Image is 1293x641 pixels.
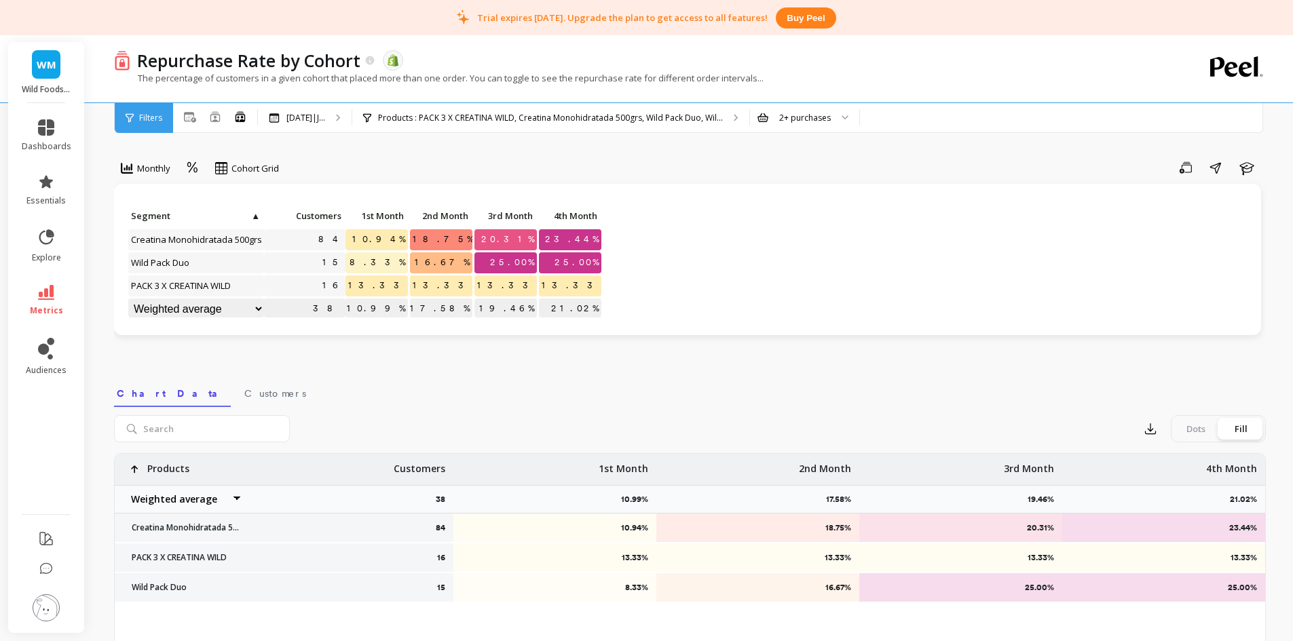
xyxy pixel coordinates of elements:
p: 21.02% [1230,494,1265,505]
p: PACK 3 X CREATINA WILD [124,552,242,563]
p: Repurchase Rate by Cohort [137,49,360,72]
p: 16.67% [715,582,851,593]
p: Products [147,454,189,475]
p: 3rd Month [1004,454,1054,475]
button: Buy peel [776,7,836,28]
p: 38 [264,298,345,319]
p: 2nd Month [410,206,472,225]
p: 84 [436,522,445,533]
p: Creatina Monohidratada 500grs [124,522,242,533]
span: Monthly [137,162,170,175]
p: 21.02% [539,298,601,319]
p: 15 [437,582,445,593]
span: 1st Month [348,210,404,221]
a: 16 [320,275,345,296]
nav: Tabs [114,376,1266,407]
span: ▲ [250,210,260,221]
p: 19.46% [1028,494,1062,505]
span: Wild Pack Duo [128,252,193,273]
span: Creatina Monohidratada 500grs [128,229,266,250]
span: 8.33% [347,252,408,273]
span: 20.31% [479,229,537,250]
p: 17.58% [410,298,472,319]
span: dashboards [22,141,71,152]
p: 8.33% [512,582,648,593]
div: Toggle SortBy [345,206,409,227]
span: audiences [26,365,67,376]
span: 13.33% [410,275,481,296]
p: Segment [128,206,264,225]
p: 13.33% [1121,552,1257,563]
span: Customers [267,210,341,221]
p: 4th Month [539,206,601,225]
p: Trial expires [DATE]. Upgrade the plan to get access to all features! [477,12,768,24]
p: 10.99% [345,298,408,319]
span: Filters [139,113,162,123]
a: 15 [320,252,345,273]
span: WM [37,57,56,73]
p: 13.33% [512,552,648,563]
span: essentials [26,195,66,206]
p: 25.00% [1121,582,1257,593]
img: profile picture [33,594,60,621]
p: 17.58% [826,494,859,505]
p: 13.33% [715,552,851,563]
div: Toggle SortBy [128,206,192,227]
p: Wild Pack Duo [124,582,242,593]
div: Fill [1218,418,1263,440]
p: 10.94% [512,522,648,533]
p: 25.00% [918,582,1054,593]
span: 23.44% [542,229,601,250]
p: 3rd Month [474,206,537,225]
p: 18.75% [715,522,851,533]
span: Chart Data [117,387,228,400]
span: 25.00% [487,252,537,273]
p: [DATE]|J... [286,113,325,123]
span: 13.33% [539,275,610,296]
span: 2nd Month [413,210,468,221]
p: The percentage of customers in a given cohort that placed more than one order. You can toggle to ... [114,72,764,84]
div: 2+ purchases [779,111,831,124]
p: Wild Foods Mexico [22,84,71,95]
span: 16.67% [412,252,472,273]
p: 1st Month [599,454,648,475]
p: 4th Month [1206,454,1257,475]
div: Toggle SortBy [474,206,538,227]
input: Search [114,415,290,442]
p: 10.99% [621,494,656,505]
span: 13.33% [345,275,417,296]
p: Customers [394,454,445,475]
div: Toggle SortBy [409,206,474,227]
p: 23.44% [1121,522,1257,533]
span: Customers [244,387,306,400]
p: Products : PACK 3 X CREATINA WILD, Creatina Monohidratada 500grs, Wild Pack Duo, Wil... [378,113,723,123]
span: Segment [131,210,250,221]
p: 1st Month [345,206,408,225]
span: 3rd Month [477,210,533,221]
p: Customers [264,206,345,225]
p: 2nd Month [799,454,851,475]
span: metrics [30,305,63,316]
span: 18.75% [410,229,476,250]
span: 25.00% [552,252,601,273]
div: Toggle SortBy [538,206,603,227]
p: 19.46% [474,298,537,319]
div: Toggle SortBy [263,206,328,227]
p: 38 [436,494,453,505]
img: header icon [114,50,130,71]
p: 16 [437,552,445,563]
div: Dots [1174,418,1218,440]
span: 13.33% [474,275,546,296]
span: Cohort Grid [231,162,279,175]
p: 13.33% [918,552,1054,563]
span: 4th Month [542,210,597,221]
a: 84 [316,229,345,250]
span: PACK 3 X CREATINA WILD [128,275,235,296]
span: 10.94% [350,229,408,250]
img: api.shopify.svg [387,54,399,66]
p: 20.31% [918,522,1054,533]
span: explore [32,252,61,263]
